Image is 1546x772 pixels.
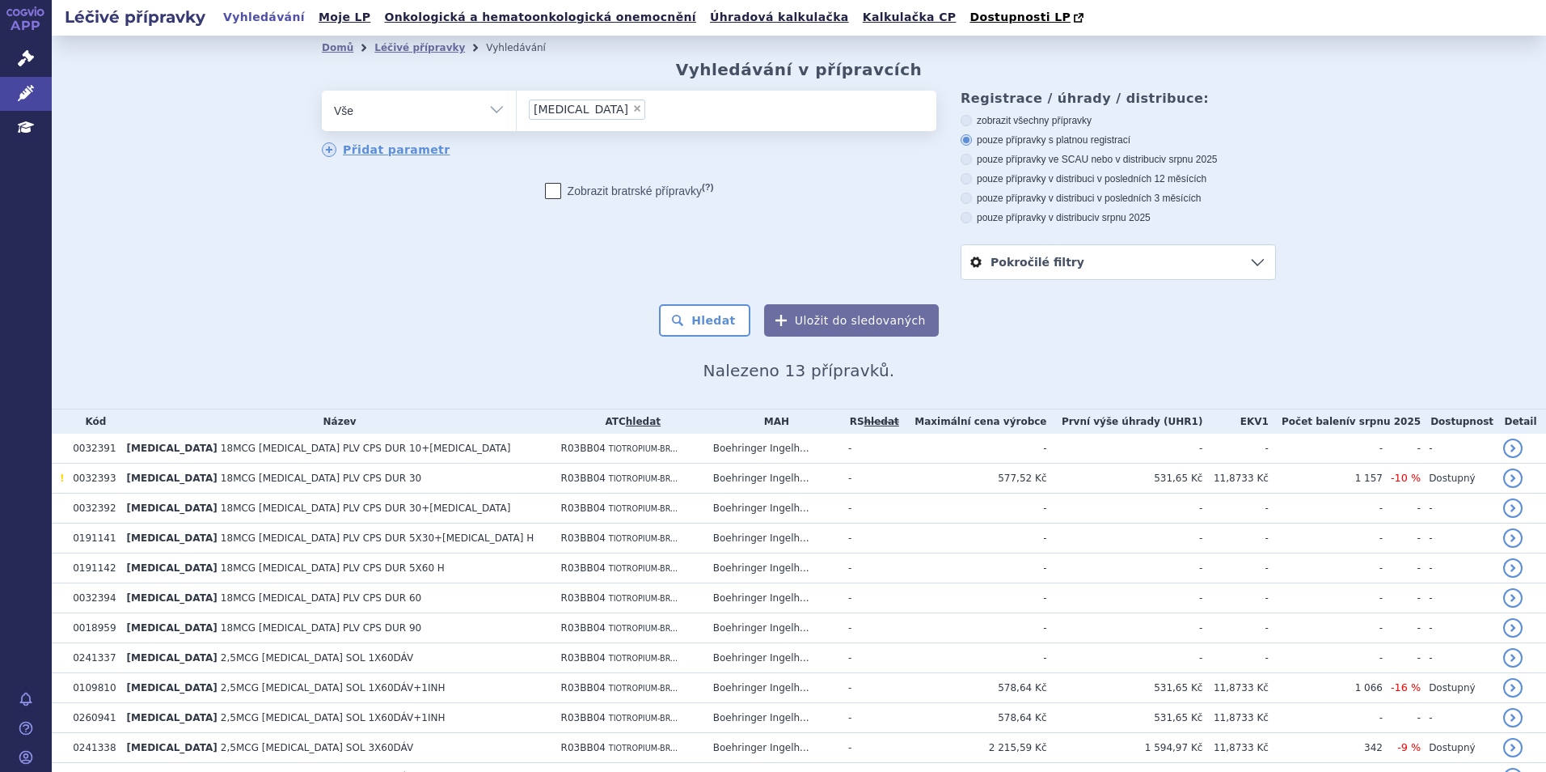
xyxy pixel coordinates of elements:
span: Dostupnosti LP [969,11,1071,23]
td: - [1421,434,1495,464]
a: Pokročilé filtry [961,245,1275,279]
td: - [1046,494,1202,524]
span: [MEDICAL_DATA] [127,652,218,664]
td: - [1202,494,1268,524]
td: - [1269,703,1383,733]
td: - [1269,554,1383,583]
td: 0032392 [65,494,118,524]
span: R03BB04 [561,622,606,634]
span: R03BB04 [561,532,606,544]
td: 531,65 Kč [1046,673,1202,703]
td: - [1421,613,1495,643]
td: - [900,434,1046,464]
td: 531,65 Kč [1046,464,1202,494]
span: [MEDICAL_DATA] [127,742,218,753]
span: × [632,104,642,113]
th: Název [119,409,553,434]
span: R03BB04 [561,443,606,454]
span: TIOTROPIUM-BR... [609,714,678,723]
td: - [840,613,900,643]
td: - [840,703,900,733]
th: Dostupnost [1421,409,1495,434]
td: - [840,673,900,703]
td: - [1269,583,1383,613]
th: Počet balení [1269,409,1421,434]
td: - [900,554,1046,583]
td: - [1046,524,1202,554]
td: 578,64 Kč [900,673,1046,703]
td: - [1383,524,1421,554]
a: detail [1503,738,1523,757]
abbr: (?) [702,182,713,193]
th: ATC [553,409,705,434]
a: Kalkulačka CP [858,6,961,28]
th: MAH [705,409,840,434]
span: R03BB04 [561,712,606,723]
td: 1 594,97 Kč [1046,733,1202,763]
span: 18MCG [MEDICAL_DATA] PLV CPS DUR 30 [221,473,421,484]
td: - [1046,583,1202,613]
td: 1 066 [1269,673,1383,703]
span: v srpnu 2025 [1161,154,1217,165]
td: 531,65 Kč [1046,703,1202,733]
th: Maximální cena výrobce [900,409,1046,434]
span: TIOTROPIUM-BR... [609,444,678,453]
a: Vyhledávání [218,6,310,28]
td: - [900,583,1046,613]
td: - [1383,583,1421,613]
label: pouze přípravky ve SCAU nebo v distribuci [961,153,1276,166]
td: 0241337 [65,643,118,673]
td: 0032391 [65,434,118,464]
span: R03BB04 [561,473,606,484]
td: - [1046,643,1202,673]
span: [MEDICAL_DATA] [127,562,218,574]
td: 0241338 [65,733,118,763]
td: 0191142 [65,554,118,583]
span: R03BB04 [561,652,606,664]
label: Zobrazit bratrské přípravky [545,183,714,199]
span: -10 % [1391,472,1421,484]
td: Dostupný [1421,673,1495,703]
td: - [840,434,900,464]
span: Tento přípravek má DNC/DoÚ. [60,473,64,484]
td: 0260941 [65,703,118,733]
td: Boehringer Ingelh... [705,583,840,613]
td: - [1202,524,1268,554]
td: - [1383,613,1421,643]
td: 2 215,59 Kč [900,733,1046,763]
td: 578,64 Kč [900,703,1046,733]
a: Domů [322,42,353,53]
label: pouze přípravky v distribuci v posledních 12 měsících [961,172,1276,185]
label: pouze přípravky v distribuci [961,211,1276,224]
a: Dostupnosti LP [965,6,1092,29]
label: zobrazit všechny přípravky [961,114,1276,127]
td: Boehringer Ingelh... [705,733,840,763]
td: Dostupný [1421,733,1495,763]
td: - [1383,554,1421,583]
td: Boehringer Ingelh... [705,494,840,524]
th: Kód [65,409,118,434]
h2: Léčivé přípravky [52,6,218,28]
a: detail [1503,469,1523,488]
td: - [1421,703,1495,733]
td: Boehringer Ingelh... [705,554,840,583]
td: 0191141 [65,524,118,554]
td: - [1383,703,1421,733]
td: - [1421,524,1495,554]
td: Boehringer Ingelh... [705,464,840,494]
span: R03BB04 [561,562,606,574]
td: - [840,464,900,494]
td: - [840,494,900,524]
th: RS [840,409,900,434]
a: detail [1503,708,1523,727]
td: - [1202,434,1268,464]
span: 18MCG [MEDICAL_DATA] PLV CPS DUR 5X30+[MEDICAL_DATA] H [221,532,534,544]
td: - [900,613,1046,643]
a: Onkologická a hematoonkologická onemocnění [379,6,701,28]
td: - [840,733,900,763]
td: - [1202,643,1268,673]
button: Uložit do sledovaných [764,304,939,337]
td: 577,52 Kč [900,464,1046,494]
span: [MEDICAL_DATA] [127,712,218,723]
td: 342 [1269,733,1383,763]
